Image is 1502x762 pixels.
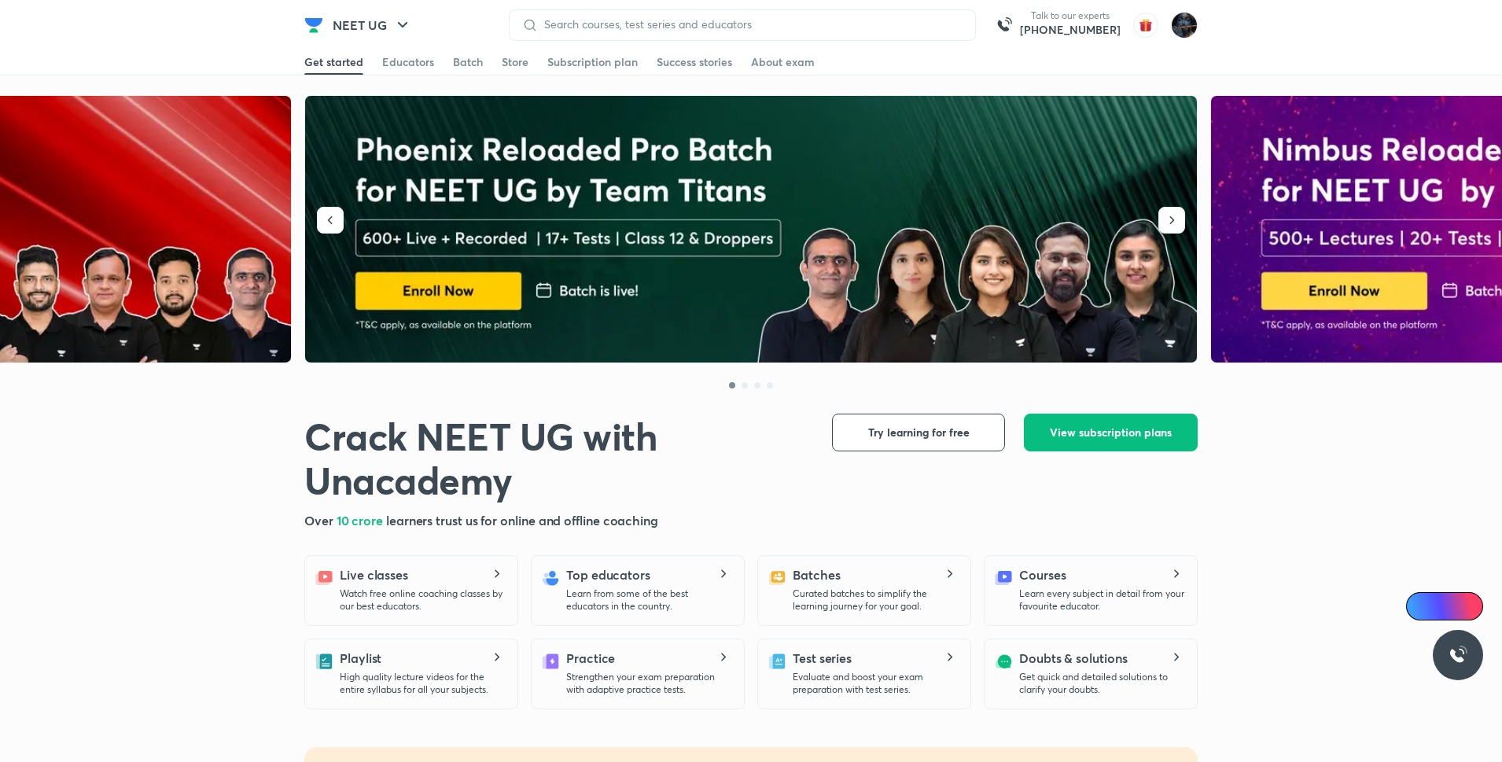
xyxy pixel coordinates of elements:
[1019,671,1184,696] p: Get quick and detailed solutions to clarify your doubts.
[340,587,505,613] p: Watch free online coaching classes by our best educators.
[340,649,381,668] h5: Playlist
[832,414,1005,451] button: Try learning for free
[1019,587,1184,613] p: Learn every subject in detail from your favourite educator.
[1432,600,1474,613] span: Ai Doubts
[304,512,337,528] span: Over
[1019,649,1128,668] h5: Doubts & solutions
[1020,9,1121,22] p: Talk to our experts
[793,671,958,696] p: Evaluate and boost your exam preparation with test series.
[304,16,323,35] img: Company Logo
[566,587,731,613] p: Learn from some of the best educators in the country.
[538,18,963,31] input: Search courses, test series and educators
[566,565,650,584] h5: Top educators
[1171,12,1198,39] img: Purnima Sharma
[323,9,422,41] button: NEET UG
[382,50,434,75] a: Educators
[547,54,638,70] div: Subscription plan
[751,54,815,70] div: About exam
[566,671,731,696] p: Strengthen your exam preparation with adaptive practice tests.
[1133,13,1158,38] img: avatar
[382,54,434,70] div: Educators
[657,54,732,70] div: Success stories
[1020,22,1121,38] a: [PHONE_NUMBER]
[340,565,408,584] h5: Live classes
[304,54,363,70] div: Get started
[1019,565,1066,584] h5: Courses
[337,512,386,528] span: 10 crore
[340,671,505,696] p: High quality lecture videos for the entire syllabus for all your subjects.
[1050,425,1172,440] span: View subscription plans
[386,512,658,528] span: learners trust us for online and offline coaching
[751,50,815,75] a: About exam
[502,54,528,70] div: Store
[453,54,483,70] div: Batch
[502,50,528,75] a: Store
[793,649,852,668] h5: Test series
[453,50,483,75] a: Batch
[304,50,363,75] a: Get started
[1415,600,1428,613] img: Icon
[1406,592,1483,620] a: Ai Doubts
[988,9,1020,41] img: call-us
[566,649,615,668] h5: Practice
[1449,646,1467,664] img: ttu
[657,50,732,75] a: Success stories
[793,565,840,584] h5: Batches
[547,50,638,75] a: Subscription plan
[868,425,970,440] span: Try learning for free
[304,414,807,502] h1: Crack NEET UG with Unacademy
[1024,414,1198,451] button: View subscription plans
[793,587,958,613] p: Curated batches to simplify the learning journey for your goal.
